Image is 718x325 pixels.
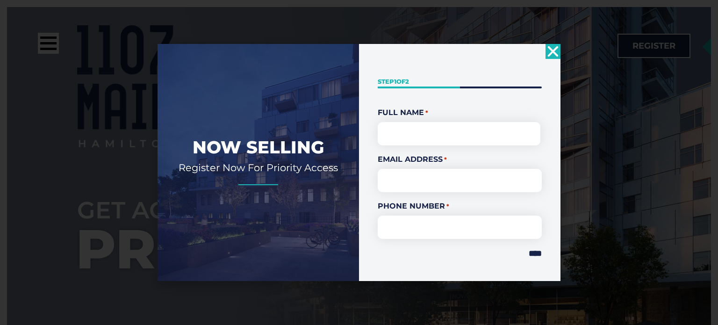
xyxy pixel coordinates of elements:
[546,44,560,59] a: Close
[172,136,345,159] h2: Now Selling
[172,161,345,174] h2: Register Now For Priority Access
[378,201,542,212] label: Phone Number
[394,78,396,85] span: 1
[405,78,409,85] span: 2
[378,107,542,118] legend: Full Name
[378,154,542,165] label: Email Address
[378,77,542,86] p: Step of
